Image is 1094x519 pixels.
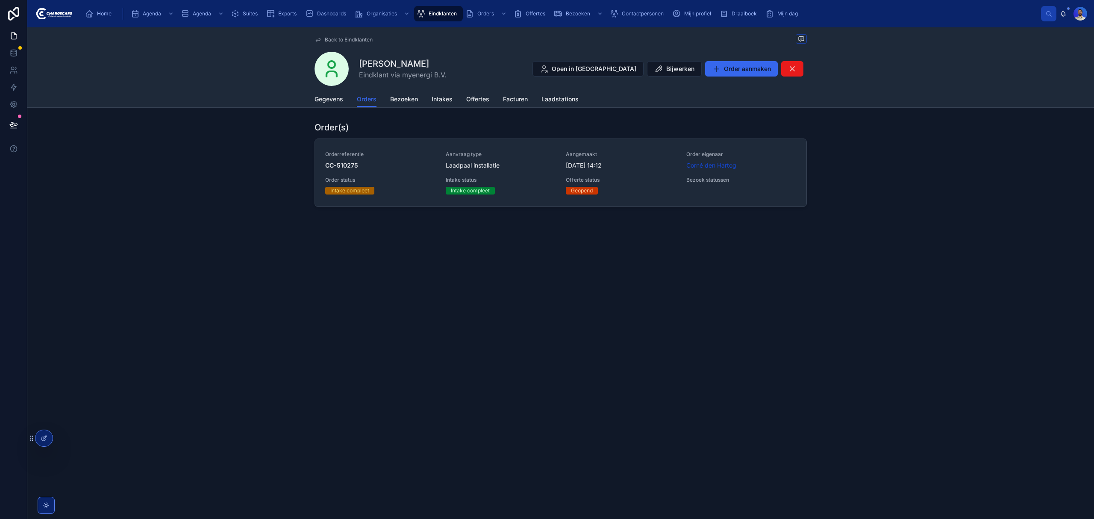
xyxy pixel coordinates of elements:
[670,6,717,21] a: Mijn profiel
[566,177,676,183] span: Offerte status
[532,61,644,77] button: Open in [GEOGRAPHIC_DATA]
[763,6,804,21] a: Mijn dag
[82,6,118,21] a: Home
[264,6,303,21] a: Exports
[566,161,676,170] span: [DATE] 14:12
[724,65,771,73] span: Order aanmaken
[622,10,664,17] span: Contactpersonen
[317,10,346,17] span: Dashboards
[325,151,435,158] span: Orderreferentie
[526,10,545,17] span: Offertes
[79,4,1041,23] div: scrollable content
[686,177,797,183] span: Bezoek statussen
[315,139,806,206] a: OrderreferentieCC-510275Aanvraag typeLaadpaal installatieAangemaakt[DATE] 14:12Order eigenaarCorn...
[325,177,435,183] span: Order status
[451,187,490,195] div: Intake compleet
[367,10,397,17] span: Organisaties
[414,6,463,21] a: Eindklanten
[446,177,556,183] span: Intake status
[732,10,757,17] span: Draaiboek
[325,36,373,43] span: Back to Eindklanten
[359,70,447,80] span: Eindklant via myenergi B.V.
[128,6,178,21] a: Agenda
[228,6,264,21] a: Suites
[357,91,376,108] a: Orders
[325,162,358,169] strong: CC-510275
[463,6,511,21] a: Orders
[666,65,694,73] span: Bijwerken
[552,65,636,73] span: Open in [GEOGRAPHIC_DATA]
[705,61,778,77] button: Order aanmaken
[34,7,72,21] img: App logo
[541,95,579,103] span: Laadstations
[97,10,112,17] span: Home
[571,187,593,195] div: Geopend
[647,61,702,77] button: Bijwerken
[477,10,494,17] span: Orders
[315,91,343,109] a: Gegevens
[607,6,670,21] a: Contactpersonen
[330,187,369,195] div: Intake compleet
[777,10,798,17] span: Mijn dag
[390,95,418,103] span: Bezoeken
[243,10,258,17] span: Suites
[503,91,528,109] a: Facturen
[446,161,500,170] span: Laadpaal installatie
[686,161,736,170] a: Corné den Hartog
[684,10,711,17] span: Mijn profiel
[566,10,590,17] span: Bezoeken
[686,151,797,158] span: Order eigenaar
[566,151,676,158] span: Aangemaakt
[315,121,349,133] h1: Order(s)
[429,10,457,17] span: Eindklanten
[193,10,211,17] span: Agenda
[359,58,447,70] h1: [PERSON_NAME]
[466,91,489,109] a: Offertes
[466,95,489,103] span: Offertes
[278,10,297,17] span: Exports
[315,95,343,103] span: Gegevens
[357,95,376,103] span: Orders
[352,6,414,21] a: Organisaties
[178,6,228,21] a: Agenda
[303,6,352,21] a: Dashboards
[551,6,607,21] a: Bezoeken
[446,151,556,158] span: Aanvraag type
[315,36,373,43] a: Back to Eindklanten
[503,95,528,103] span: Facturen
[143,10,161,17] span: Agenda
[390,91,418,109] a: Bezoeken
[511,6,551,21] a: Offertes
[432,95,453,103] span: Intakes
[717,6,763,21] a: Draaiboek
[432,91,453,109] a: Intakes
[541,91,579,109] a: Laadstations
